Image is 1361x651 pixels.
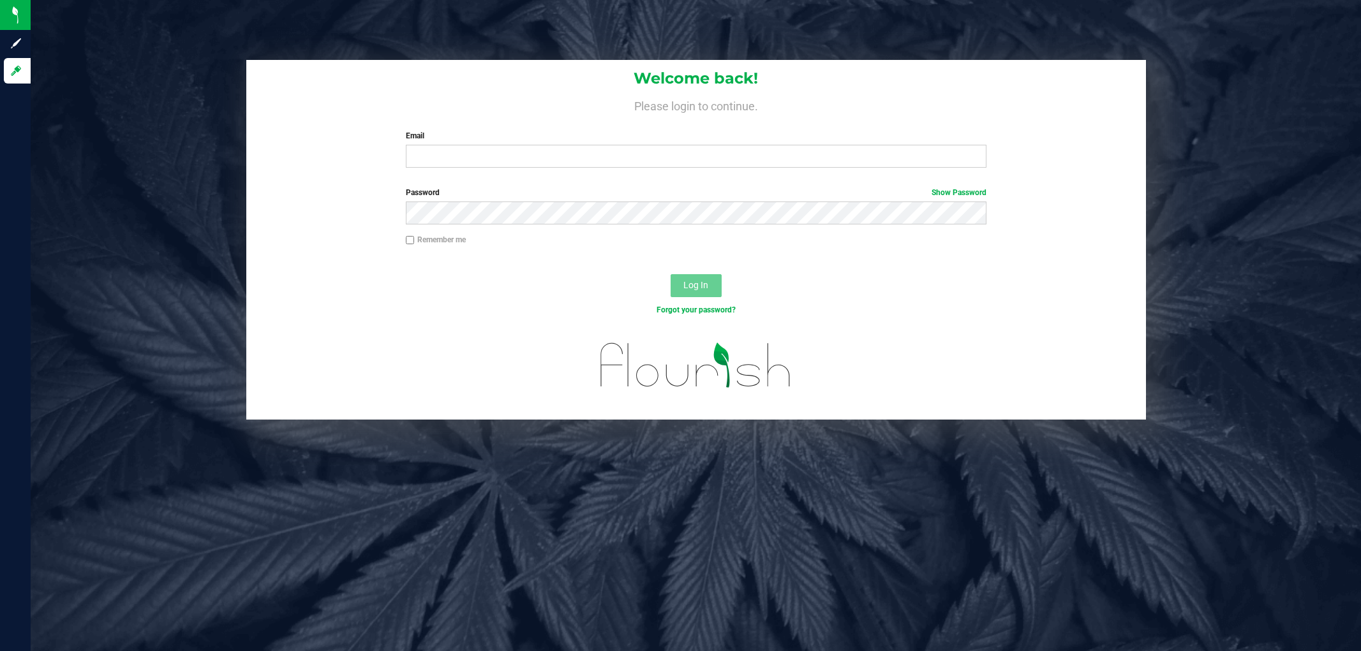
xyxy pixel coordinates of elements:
[406,130,986,142] label: Email
[406,234,466,245] label: Remember me
[406,236,415,245] input: Remember me
[683,280,708,290] span: Log In
[246,97,1146,112] h4: Please login to continue.
[932,188,986,197] a: Show Password
[10,37,22,50] inline-svg: Sign up
[10,64,22,77] inline-svg: Log in
[246,70,1146,87] h1: Welcome back!
[583,329,808,401] img: flourish_logo.svg
[657,305,736,314] a: Forgot your password?
[406,188,440,197] span: Password
[671,274,722,297] button: Log In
